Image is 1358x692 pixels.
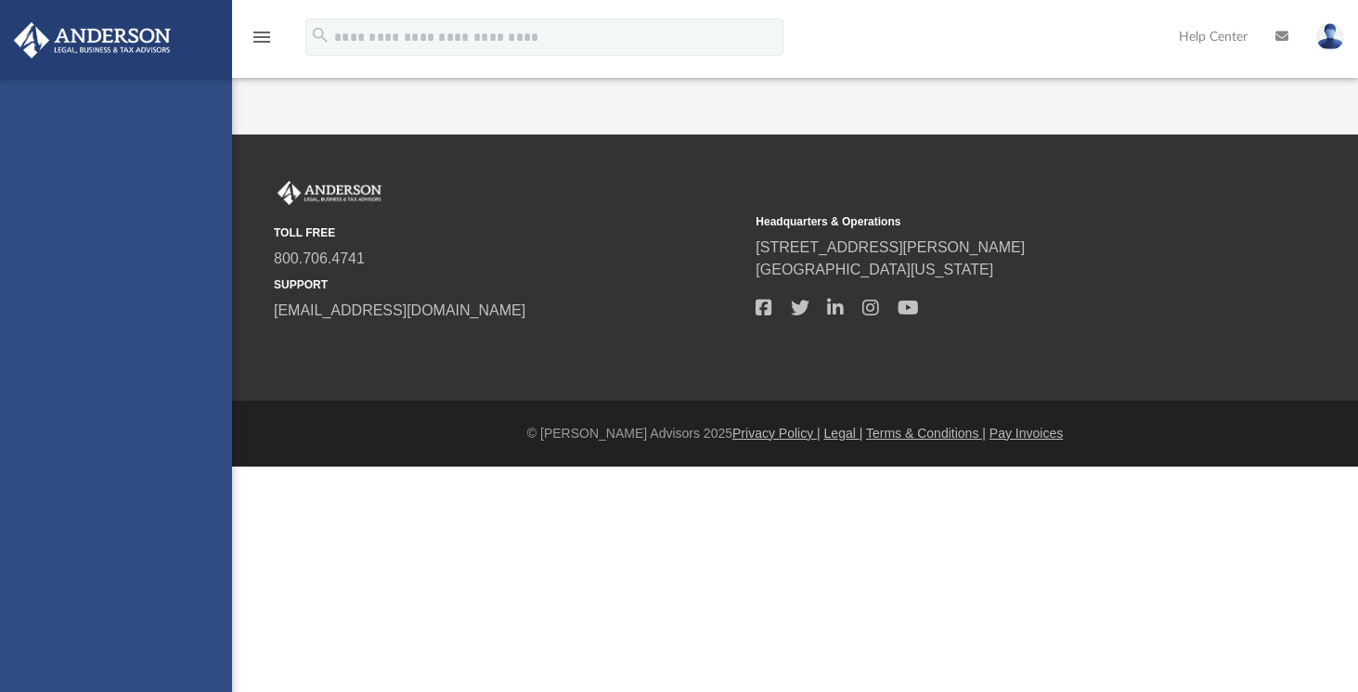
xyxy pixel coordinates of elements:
a: Pay Invoices [989,426,1063,441]
a: 800.706.4741 [274,250,365,266]
a: [EMAIL_ADDRESS][DOMAIN_NAME] [274,302,525,318]
i: menu [251,26,273,48]
img: User Pic [1316,23,1344,50]
a: Terms & Conditions | [866,426,986,441]
img: Anderson Advisors Platinum Portal [274,181,385,205]
a: [STREET_ADDRESS][PERSON_NAME] [756,239,1025,255]
small: SUPPORT [274,276,743,293]
a: Legal | [824,426,863,441]
a: Privacy Policy | [732,426,821,441]
i: search [310,25,330,45]
small: Headquarters & Operations [756,213,1224,230]
small: TOLL FREE [274,224,743,241]
div: © [PERSON_NAME] Advisors 2025 [232,424,1358,443]
a: [GEOGRAPHIC_DATA][US_STATE] [756,262,993,277]
a: menu [251,35,273,48]
img: Anderson Advisors Platinum Portal [8,22,176,58]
